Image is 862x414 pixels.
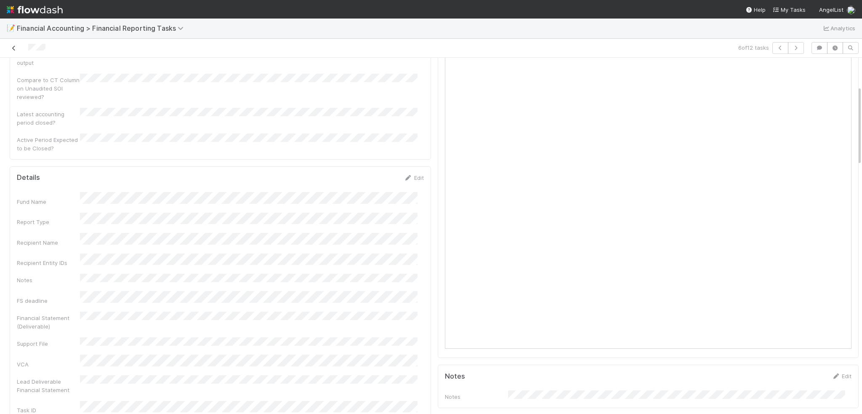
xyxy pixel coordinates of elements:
[17,136,80,152] div: Active Period Expected to be Closed?
[404,174,424,181] a: Edit
[17,110,80,127] div: Latest accounting period closed?
[832,373,851,379] a: Edit
[822,23,855,33] a: Analytics
[847,6,855,14] img: avatar_e5ec2f5b-afc7-4357-8cf1-2139873d70b1.png
[17,259,80,267] div: Recipient Entity IDs
[819,6,843,13] span: AngelList
[445,393,508,401] div: Notes
[17,238,80,247] div: Recipient Name
[772,6,806,13] span: My Tasks
[745,5,766,14] div: Help
[738,43,769,52] span: 6 of 12 tasks
[17,24,188,32] span: Financial Accounting > Financial Reporting Tasks
[17,296,80,305] div: FS deadline
[17,276,80,284] div: Notes
[17,76,80,101] div: Compare to CT Column on Unaudited SOI reviewed?
[17,360,80,369] div: VCA
[17,339,80,348] div: Support File
[772,5,806,14] a: My Tasks
[445,372,465,381] h5: Notes
[17,314,80,331] div: Financial Statement (Deliverable)
[17,218,80,226] div: Report Type
[7,24,15,32] span: 📝
[7,3,63,17] img: logo-inverted-e16ddd16eac7371096b0.svg
[17,174,40,182] h5: Details
[17,198,80,206] div: Fund Name
[17,377,80,394] div: Lead Deliverable Financial Statement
